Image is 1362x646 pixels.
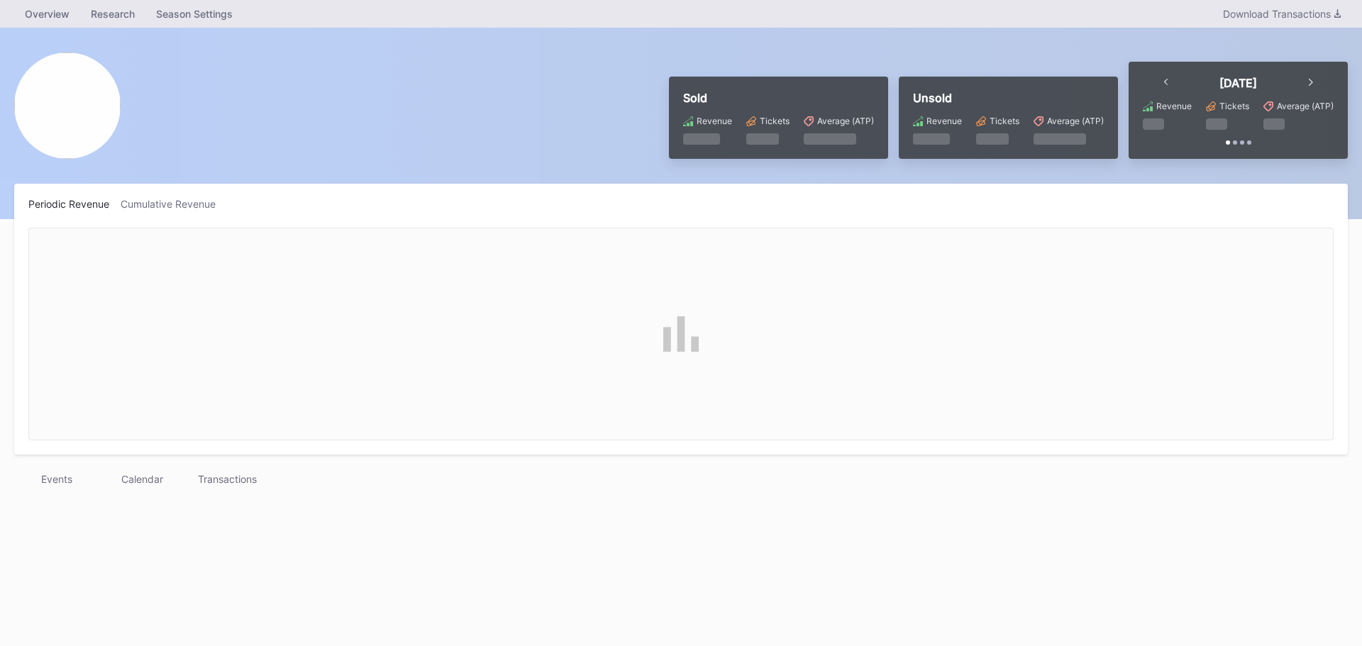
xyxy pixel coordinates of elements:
a: Season Settings [145,4,243,24]
div: Tickets [760,116,790,126]
div: Average (ATP) [1277,101,1334,111]
a: Overview [14,4,80,24]
div: Revenue [1156,101,1192,111]
div: Download Transactions [1223,8,1341,20]
button: Download Transactions [1216,4,1348,23]
div: Events [14,469,99,489]
div: [DATE] [1219,76,1257,90]
a: Research [80,4,145,24]
div: Periodic Revenue [28,198,121,210]
div: Tickets [990,116,1019,126]
div: Tickets [1219,101,1249,111]
div: Transactions [184,469,270,489]
div: Average (ATP) [817,116,874,126]
div: Unsold [913,91,1104,105]
div: Average (ATP) [1047,116,1104,126]
div: Revenue [926,116,962,126]
div: Sold [683,91,874,105]
div: Calendar [99,469,184,489]
div: Revenue [697,116,732,126]
div: Cumulative Revenue [121,198,227,210]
